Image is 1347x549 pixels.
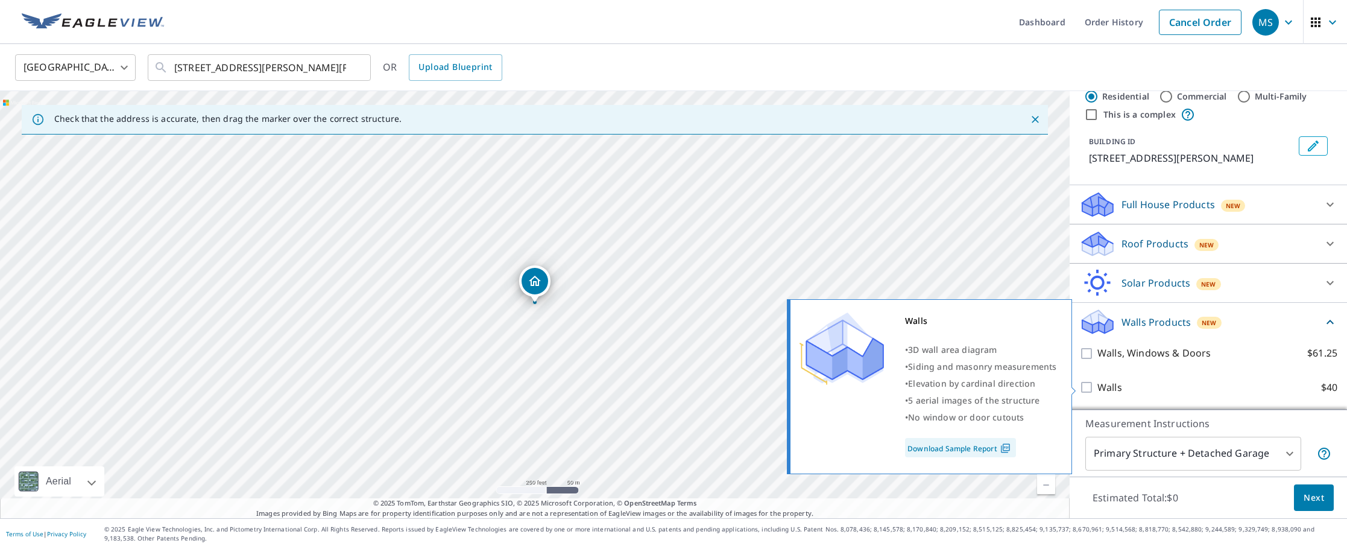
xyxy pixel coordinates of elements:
[905,438,1016,457] a: Download Sample Report
[1097,380,1122,395] p: Walls
[905,409,1056,426] div: •
[1307,346,1337,361] p: $61.25
[624,498,675,507] a: OpenStreetMap
[1199,240,1214,250] span: New
[1202,318,1217,328] span: New
[1079,308,1337,336] div: Walls ProductsNew
[6,530,86,538] p: |
[677,498,697,507] a: Terms
[6,530,43,538] a: Terms of Use
[1201,279,1216,289] span: New
[908,361,1056,372] span: Siding and masonry measurements
[1079,268,1337,297] div: Solar ProductsNew
[42,466,75,497] div: Aerial
[1121,236,1188,251] p: Roof Products
[1085,437,1301,471] div: Primary Structure + Detached Garage
[1089,136,1135,147] p: BUILDING ID
[1083,484,1188,511] p: Estimated Total: $0
[104,525,1341,543] p: © 2025 Eagle View Technologies, Inc. and Pictometry International Corp. All Rights Reserved. Repo...
[1177,90,1227,103] label: Commercial
[1079,190,1337,219] div: Full House ProductsNew
[1027,112,1043,127] button: Close
[905,341,1056,358] div: •
[1321,380,1337,395] p: $40
[1085,416,1331,431] p: Measurement Instructions
[14,466,104,497] div: Aerial
[22,13,164,31] img: EV Logo
[1317,446,1331,461] span: Your report will include the primary structure and a detached garage if one exists.
[1294,484,1334,512] button: Next
[1159,10,1241,35] a: Cancel Order
[905,392,1056,409] div: •
[1299,136,1328,156] button: Edit building 1
[15,51,136,84] div: [GEOGRAPHIC_DATA]
[1097,346,1211,361] p: Walls, Windows & Doors
[908,395,1039,406] span: 5 aerial images of the structure
[1121,276,1190,290] p: Solar Products
[905,313,1056,329] div: Walls
[174,51,346,84] input: Search by address or latitude-longitude
[47,530,86,538] a: Privacy Policy
[418,60,492,75] span: Upload Blueprint
[1079,229,1337,258] div: Roof ProductsNew
[383,54,502,81] div: OR
[1121,197,1215,212] p: Full House Products
[519,265,550,303] div: Dropped pin, building 1, Residential property, 70 Gallaway Dr Hillsboro, MO 63050
[1304,490,1324,506] span: Next
[908,344,997,355] span: 3D wall area diagram
[1252,9,1279,36] div: MS
[1037,476,1055,494] a: Current Level 17, Zoom Out
[54,113,402,124] p: Check that the address is accurate, then drag the marker over the correct structure.
[1089,151,1294,165] p: [STREET_ADDRESS][PERSON_NAME]
[1103,109,1176,121] label: This is a complex
[1121,315,1191,329] p: Walls Products
[800,313,884,385] img: Premium
[905,375,1056,392] div: •
[1255,90,1307,103] label: Multi-Family
[1102,90,1149,103] label: Residential
[409,54,502,81] a: Upload Blueprint
[1226,201,1241,211] span: New
[997,443,1014,454] img: Pdf Icon
[905,358,1056,375] div: •
[373,498,697,509] span: © 2025 TomTom, Earthstar Geographics SIO, © 2025 Microsoft Corporation, ©
[908,411,1024,423] span: No window or door cutouts
[908,378,1035,389] span: Elevation by cardinal direction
